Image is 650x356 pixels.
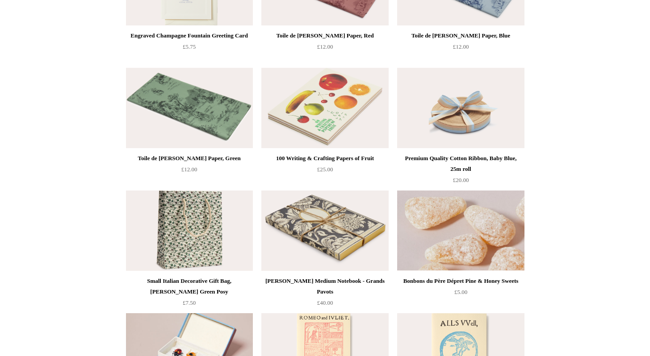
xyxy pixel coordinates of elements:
a: Small Italian Decorative Gift Bag, Remondini Green Posy Small Italian Decorative Gift Bag, Remond... [126,190,253,271]
span: £5.75 [183,43,196,50]
div: Bonbons du Père Dépret Pine & Honey Sweets [399,276,522,286]
a: Engraved Champagne Fountain Greeting Card £5.75 [126,30,253,67]
span: £7.50 [183,299,196,306]
a: Toile de Jouy Tissue Paper, Green Toile de Jouy Tissue Paper, Green [126,68,253,148]
div: Small Italian Decorative Gift Bag, [PERSON_NAME] Green Posy [128,276,251,297]
span: £12.00 [181,166,197,173]
a: Premium Quality Cotton Ribbon, Baby Blue, 25m roll £20.00 [397,153,524,190]
div: Toile de [PERSON_NAME] Paper, Green [128,153,251,164]
a: Toile de [PERSON_NAME] Paper, Green £12.00 [126,153,253,190]
img: 100 Writing & Crafting Papers of Fruit [261,68,388,148]
a: Antoinette Poisson Medium Notebook - Grands Pavots Antoinette Poisson Medium Notebook - Grands Pa... [261,190,388,271]
span: £5.00 [454,289,467,295]
a: Toile de [PERSON_NAME] Paper, Blue £12.00 [397,30,524,67]
img: Small Italian Decorative Gift Bag, Remondini Green Posy [126,190,253,271]
span: £12.00 [453,43,469,50]
div: Toile de [PERSON_NAME] Paper, Red [264,30,386,41]
span: £12.00 [317,43,333,50]
a: Premium Quality Cotton Ribbon, Baby Blue, 25m roll Premium Quality Cotton Ribbon, Baby Blue, 25m ... [397,68,524,148]
div: Toile de [PERSON_NAME] Paper, Blue [399,30,522,41]
a: [PERSON_NAME] Medium Notebook - Grands Pavots £40.00 [261,276,388,312]
span: £20.00 [453,177,469,183]
a: Toile de [PERSON_NAME] Paper, Red £12.00 [261,30,388,67]
a: Small Italian Decorative Gift Bag, [PERSON_NAME] Green Posy £7.50 [126,276,253,312]
a: Bonbons du Père Dépret Pine & Honey Sweets £5.00 [397,276,524,312]
img: Toile de Jouy Tissue Paper, Green [126,68,253,148]
a: 100 Writing & Crafting Papers of Fruit 100 Writing & Crafting Papers of Fruit [261,68,388,148]
img: Bonbons du Père Dépret Pine & Honey Sweets [397,190,524,271]
img: Antoinette Poisson Medium Notebook - Grands Pavots [261,190,388,271]
div: 100 Writing & Crafting Papers of Fruit [264,153,386,164]
span: £40.00 [317,299,333,306]
div: Premium Quality Cotton Ribbon, Baby Blue, 25m roll [399,153,522,174]
a: Bonbons du Père Dépret Pine & Honey Sweets Bonbons du Père Dépret Pine & Honey Sweets [397,190,524,271]
div: Engraved Champagne Fountain Greeting Card [128,30,251,41]
a: 100 Writing & Crafting Papers of Fruit £25.00 [261,153,388,190]
div: [PERSON_NAME] Medium Notebook - Grands Pavots [264,276,386,297]
span: £25.00 [317,166,333,173]
img: Premium Quality Cotton Ribbon, Baby Blue, 25m roll [397,68,524,148]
